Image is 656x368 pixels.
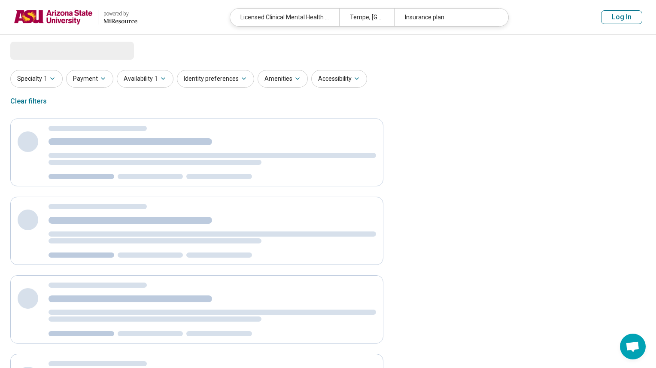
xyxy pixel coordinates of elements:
[10,91,47,112] div: Clear filters
[620,334,646,359] div: Aprire la chat
[66,70,113,88] button: Payment
[14,7,137,27] a: Arizona State Universitypowered by
[258,70,308,88] button: Amenities
[601,10,642,24] button: Log In
[44,74,47,83] span: 1
[394,9,503,26] div: Insurance plan
[14,7,93,27] img: Arizona State University
[103,10,137,18] div: powered by
[10,70,63,88] button: Specialty1
[339,9,394,26] div: Tempe, [GEOGRAPHIC_DATA]
[311,70,367,88] button: Accessibility
[230,9,339,26] div: Licensed Clinical Mental Health Counselor (LCMHC)
[177,70,254,88] button: Identity preferences
[117,70,173,88] button: Availability1
[155,74,158,83] span: 1
[10,42,82,59] span: Loading...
